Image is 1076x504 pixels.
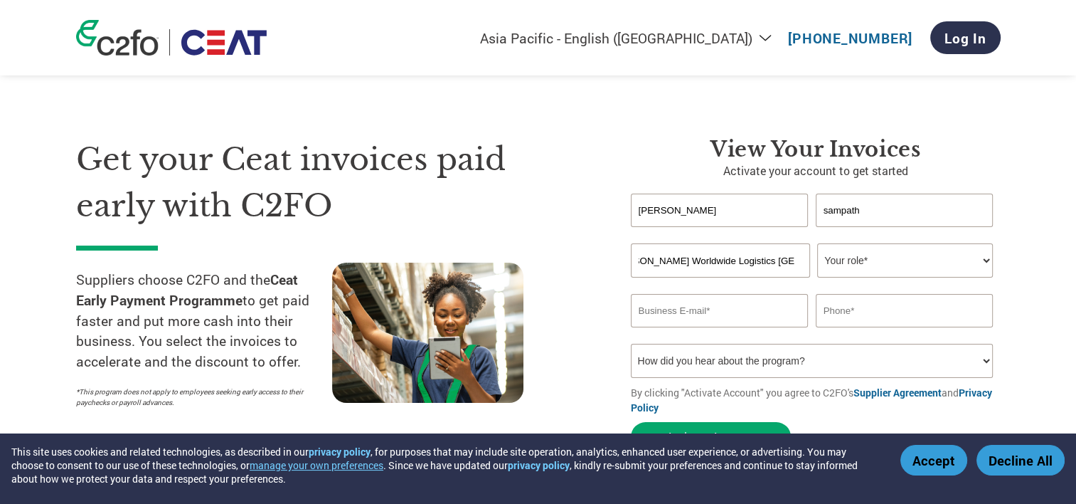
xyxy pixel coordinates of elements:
[11,445,880,485] div: This site uses cookies and related technologies, as described in our , for purposes that may incl...
[332,263,523,403] img: supply chain worker
[816,329,994,338] div: Inavlid Phone Number
[76,270,332,372] p: Suppliers choose C2FO and the to get paid faster and put more cash into their business. You selec...
[508,458,570,472] a: privacy policy
[930,21,1001,54] a: Log In
[631,194,809,227] input: First Name*
[631,422,791,451] button: Activate Account
[631,329,809,338] div: Inavlid Email Address
[250,458,383,472] button: manage your own preferences
[788,29,912,47] a: [PHONE_NUMBER]
[76,20,159,56] img: c2fo logo
[76,271,298,309] strong: Ceat Early Payment Programme
[181,29,267,56] img: Ceat
[309,445,371,458] a: privacy policy
[631,243,810,278] input: Your company name*
[900,445,967,476] button: Accept
[631,385,1001,415] p: By clicking "Activate Account" you agree to C2FO's and
[816,194,994,227] input: Last Name*
[631,229,809,238] div: Invalid first name or first name is too long
[631,294,809,327] input: Invalid Email format
[816,229,994,238] div: Invalid last name or last name is too long
[853,386,942,399] a: Supplier Agreement
[817,243,993,278] select: Title/Role
[631,137,1001,162] h3: View your invoices
[76,387,318,408] p: *This program does not apply to employees seeking early access to their paychecks or payroll adva...
[76,137,588,229] h1: Get your Ceat invoices paid early with C2FO
[976,445,1065,476] button: Decline All
[631,279,994,288] div: Invalid company name or company name is too long
[631,386,992,414] a: Privacy Policy
[631,162,1001,179] p: Activate your account to get started
[816,294,994,327] input: Phone*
